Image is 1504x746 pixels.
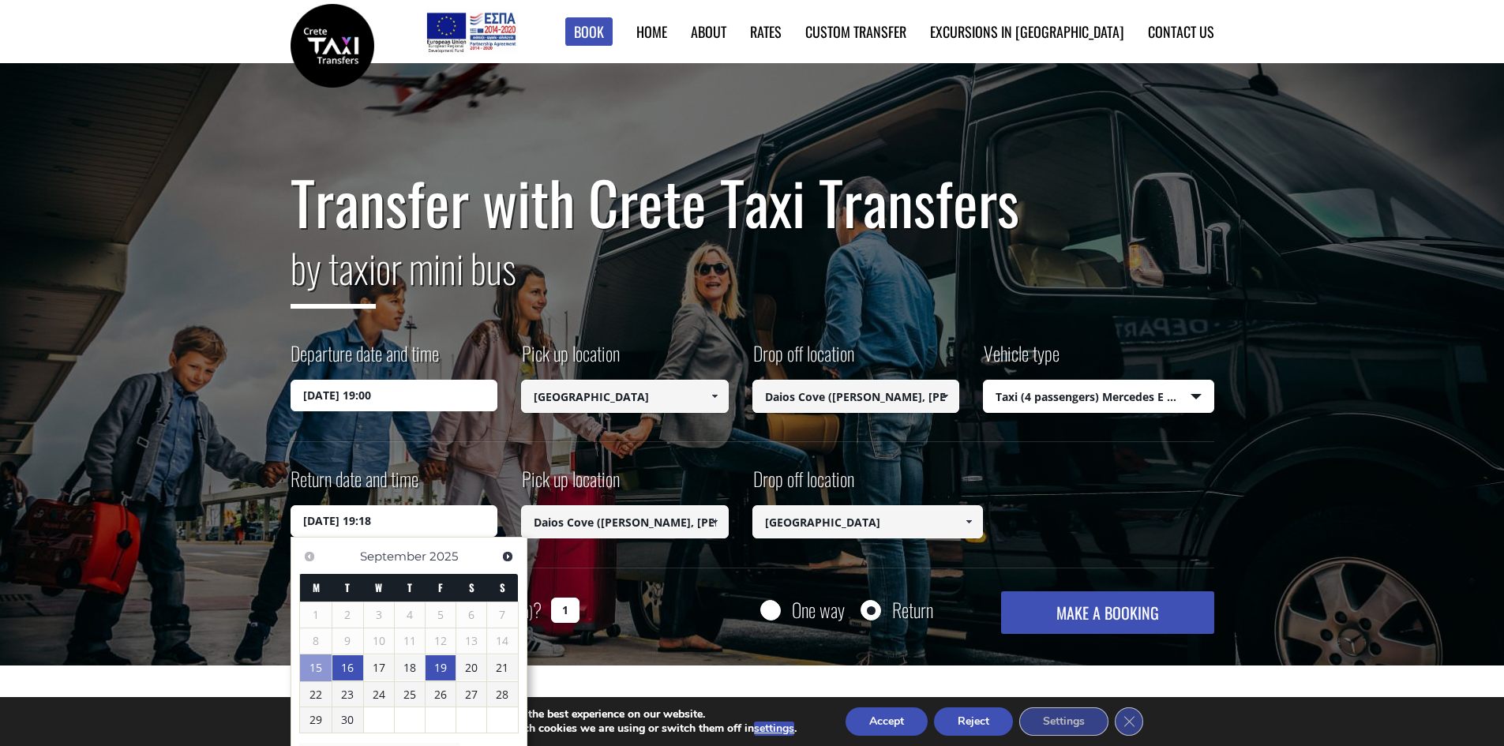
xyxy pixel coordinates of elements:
span: Thursday [407,579,412,595]
img: e-bannersEUERDF180X90.jpg [424,8,518,55]
span: Previous [303,550,316,563]
span: 13 [456,628,486,654]
span: by taxi [291,238,376,309]
h1: Transfer with Crete Taxi Transfers [291,169,1214,235]
span: 5 [426,602,456,628]
button: Accept [846,707,928,736]
span: Saturday [469,579,474,595]
a: Previous [299,545,321,567]
button: Close GDPR Cookie Banner [1115,707,1143,736]
span: Taxi (4 passengers) Mercedes E Class [984,380,1213,414]
span: Sunday [500,579,505,595]
a: Show All Items [701,505,727,538]
a: 22 [300,682,332,707]
button: Settings [1019,707,1108,736]
span: 2 [332,602,362,628]
a: Home [636,21,667,42]
span: 2025 [429,549,458,564]
a: Rates [750,21,782,42]
a: Show All Items [956,505,982,538]
input: Select pickup location [521,505,729,538]
label: Return [892,600,933,620]
button: Reject [934,707,1013,736]
label: Pick up location [521,339,620,380]
a: Contact us [1148,21,1214,42]
span: 12 [426,628,456,654]
a: 17 [364,655,394,680]
span: 6 [456,602,486,628]
a: Crete Taxi Transfers | Safe Taxi Transfer Services from to Heraklion Airport, Chania Airport, Ret... [291,36,374,52]
a: 19 [426,655,456,680]
span: Monday [313,579,320,595]
button: MAKE A BOOKING [1001,591,1213,634]
span: 3 [364,602,394,628]
span: 14 [487,628,517,654]
span: Next [501,550,514,563]
input: Select pickup location [521,380,729,413]
a: 23 [332,682,362,707]
a: Excursions in [GEOGRAPHIC_DATA] [930,21,1124,42]
button: settings [754,722,794,736]
label: How many passengers ? [291,591,542,630]
label: Return date and time [291,465,418,505]
span: 8 [300,628,332,654]
span: 7 [487,602,517,628]
span: 4 [395,602,425,628]
img: Crete Taxi Transfers | Safe Taxi Transfer Services from to Heraklion Airport, Chania Airport, Ret... [291,4,374,88]
a: 25 [395,682,425,707]
p: We are using cookies to give you the best experience on our website. [358,707,797,722]
span: Friday [438,579,443,595]
span: 11 [395,628,425,654]
span: 9 [332,628,362,654]
a: 16 [332,655,362,680]
span: 1 [300,602,332,628]
a: Custom Transfer [805,21,906,42]
label: Drop off location [752,339,854,380]
label: Departure date and time [291,339,439,380]
a: 20 [456,655,486,680]
a: 15 [300,654,332,681]
a: Show All Items [932,380,958,413]
a: About [691,21,726,42]
span: Wednesday [375,579,382,595]
a: 30 [332,707,362,733]
a: 28 [487,682,517,707]
a: 27 [456,682,486,707]
label: Drop off location [752,465,854,505]
label: Vehicle type [983,339,1060,380]
a: Next [497,545,519,567]
label: One way [792,600,845,620]
label: Pick up location [521,465,620,505]
a: 24 [364,682,394,707]
span: 10 [364,628,394,654]
a: 21 [487,655,517,680]
span: Tuesday [345,579,350,595]
a: 29 [300,707,332,733]
a: 26 [426,682,456,707]
p: You can find out more about which cookies we are using or switch them off in . [358,722,797,736]
a: Show All Items [701,380,727,413]
a: 18 [395,655,425,680]
input: Select drop-off location [752,380,960,413]
span: September [360,549,426,564]
h2: or mini bus [291,235,1214,321]
a: Book [565,17,613,47]
input: Select drop-off location [752,505,984,538]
